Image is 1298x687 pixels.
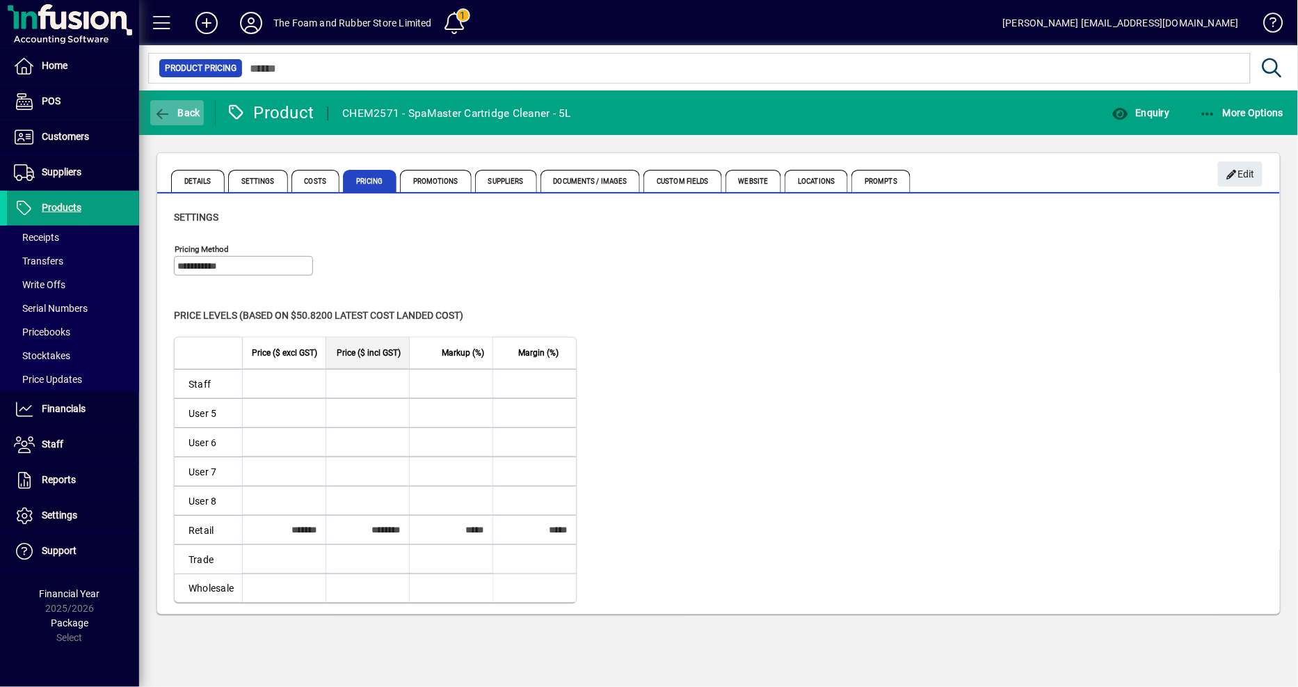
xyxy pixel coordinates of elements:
[7,120,139,155] a: Customers
[139,100,216,125] app-page-header-button: Back
[174,212,218,223] span: Settings
[175,486,242,515] td: User 8
[175,427,242,457] td: User 6
[42,131,89,142] span: Customers
[7,392,139,427] a: Financials
[14,232,59,243] span: Receipts
[14,255,63,267] span: Transfers
[252,345,317,361] span: Price ($ excl GST)
[1253,3,1281,48] a: Knowledge Base
[7,427,139,462] a: Staff
[42,202,81,213] span: Products
[171,170,225,192] span: Details
[7,534,139,569] a: Support
[851,170,911,192] span: Prompts
[174,310,463,321] span: Price levels (based on $50.8200 Latest cost landed cost)
[518,345,559,361] span: Margin (%)
[7,320,139,344] a: Pricebooks
[42,510,77,521] span: Settings
[1199,107,1284,118] span: More Options
[40,588,100,599] span: Financial Year
[42,439,63,450] span: Staff
[175,369,242,398] td: Staff
[184,10,229,35] button: Add
[7,368,139,391] a: Price Updates
[7,498,139,533] a: Settings
[42,545,77,556] span: Support
[7,49,139,84] a: Home
[14,326,70,338] span: Pricebooks
[175,544,242,574] td: Trade
[14,303,88,314] span: Serial Numbers
[7,463,139,498] a: Reports
[175,515,242,544] td: Retail
[229,10,273,35] button: Profile
[175,457,242,486] td: User 7
[228,170,288,192] span: Settings
[14,350,70,361] span: Stocktakes
[226,102,314,124] div: Product
[42,60,67,71] span: Home
[1112,107,1169,118] span: Enquiry
[726,170,782,192] span: Website
[342,102,571,125] div: CHEM2571 - SpaMaster Cartridge Cleaner - 5L
[175,574,242,602] td: Wholesale
[785,170,848,192] span: Locations
[1108,100,1173,125] button: Enquiry
[7,297,139,320] a: Serial Numbers
[7,226,139,249] a: Receipts
[291,170,340,192] span: Costs
[165,61,237,75] span: Product Pricing
[150,100,204,125] button: Back
[51,617,88,629] span: Package
[1196,100,1288,125] button: More Options
[540,170,641,192] span: Documents / Images
[343,170,396,192] span: Pricing
[1218,161,1263,187] button: Edit
[442,345,484,361] span: Markup (%)
[175,398,242,427] td: User 5
[337,345,401,361] span: Price ($ incl GST)
[14,374,82,385] span: Price Updates
[7,84,139,119] a: POS
[7,273,139,297] a: Write Offs
[14,279,65,290] span: Write Offs
[475,170,537,192] span: Suppliers
[7,249,139,273] a: Transfers
[1003,12,1239,34] div: [PERSON_NAME] [EMAIL_ADDRESS][DOMAIN_NAME]
[273,12,432,34] div: The Foam and Rubber Store Limited
[154,107,200,118] span: Back
[42,95,61,106] span: POS
[7,344,139,368] a: Stocktakes
[643,170,721,192] span: Custom Fields
[1226,163,1256,186] span: Edit
[42,166,81,177] span: Suppliers
[42,474,76,485] span: Reports
[7,155,139,190] a: Suppliers
[42,403,86,414] span: Financials
[175,244,229,254] mat-label: Pricing method
[400,170,472,192] span: Promotions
